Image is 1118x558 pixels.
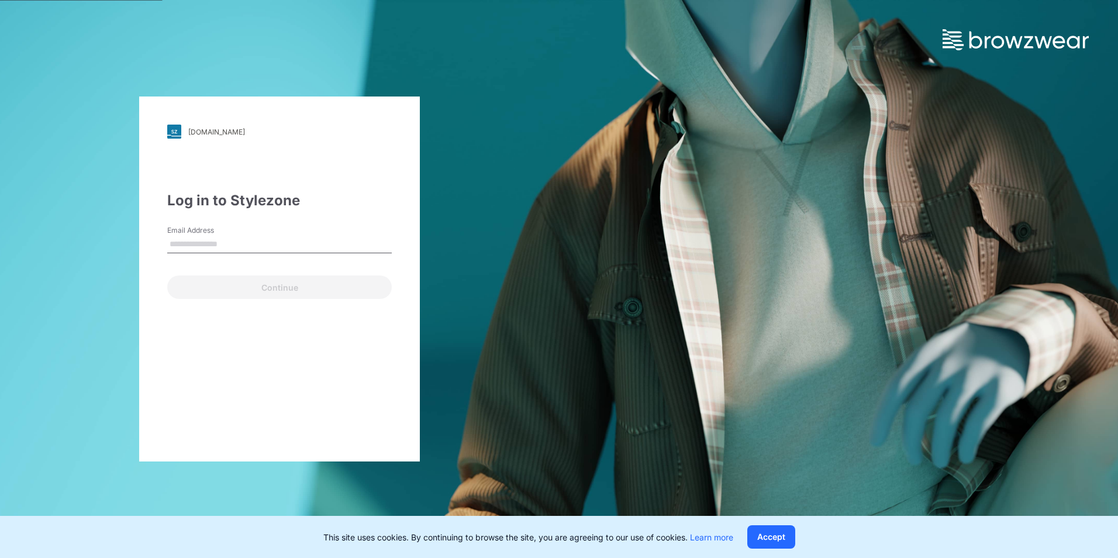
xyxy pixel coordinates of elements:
img: browzwear-logo.73288ffb.svg [943,29,1089,50]
div: [DOMAIN_NAME] [188,128,245,136]
div: Log in to Stylezone [167,190,392,211]
a: Learn more [690,532,733,542]
button: Accept [747,525,795,549]
label: Email Address [167,225,249,236]
p: This site uses cookies. By continuing to browse the site, you are agreeing to our use of cookies. [323,531,733,543]
a: [DOMAIN_NAME] [167,125,392,139]
img: svg+xml;base64,PHN2ZyB3aWR0aD0iMjgiIGhlaWdodD0iMjgiIHZpZXdCb3g9IjAgMCAyOCAyOCIgZmlsbD0ibm9uZSIgeG... [167,125,181,139]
